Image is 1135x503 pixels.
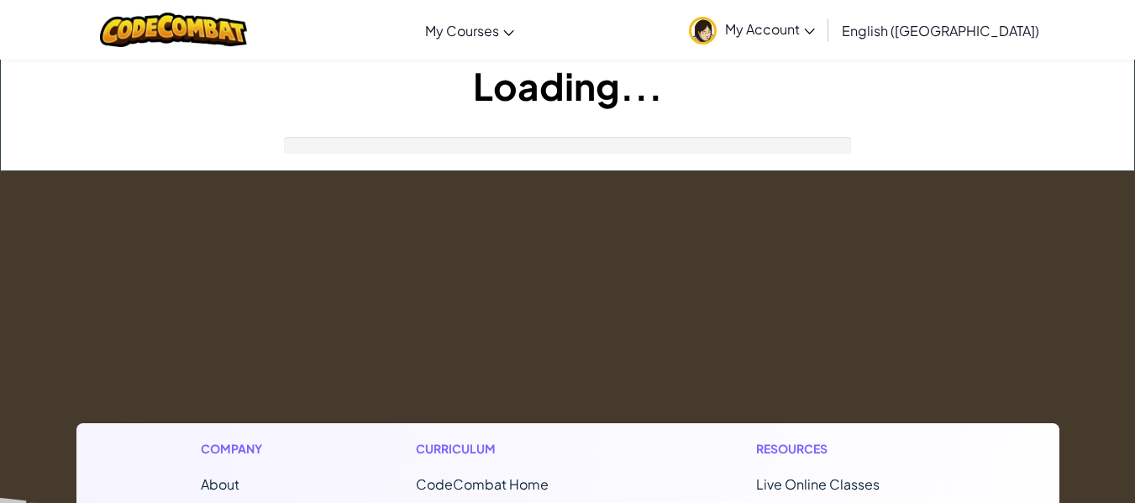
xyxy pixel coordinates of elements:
h1: Company [201,440,279,458]
a: My Account [680,3,823,56]
h1: Resources [756,440,935,458]
img: CodeCombat logo [100,13,247,47]
span: English ([GEOGRAPHIC_DATA]) [842,22,1039,39]
span: My Account [725,20,815,38]
img: avatar [689,17,717,45]
h1: Loading... [1,60,1134,112]
a: Live Online Classes [756,475,880,493]
a: English ([GEOGRAPHIC_DATA]) [833,8,1048,53]
h1: Curriculum [416,440,619,458]
span: My Courses [425,22,499,39]
span: CodeCombat Home [416,475,549,493]
a: My Courses [417,8,523,53]
a: About [201,475,239,493]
